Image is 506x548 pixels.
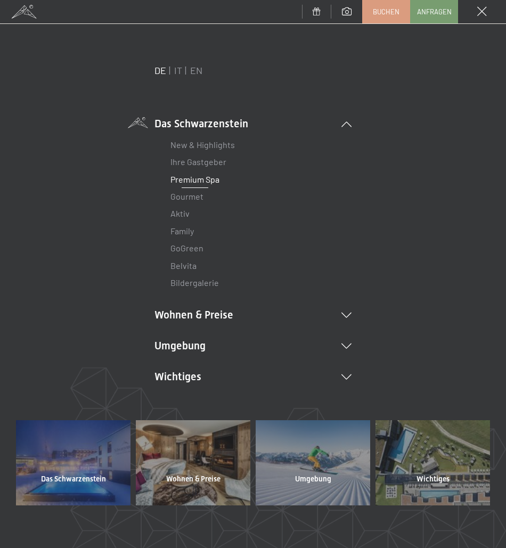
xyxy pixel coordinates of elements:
a: IT [174,64,182,76]
span: Wichtiges [417,474,450,485]
a: New & Highlights [170,140,235,150]
a: Anfragen [411,1,458,23]
a: Wichtiges Wellnesshotel Südtirol SCHWARZENSTEIN - Wellnessurlaub in den Alpen [373,420,493,506]
a: EN [190,64,202,76]
a: Buchen [363,1,410,23]
a: Gourmet [170,191,203,201]
span: Wohnen & Preise [166,474,221,485]
a: Premium Spa [170,174,219,184]
a: Family [170,226,194,236]
span: Das Schwarzenstein [41,474,106,485]
a: Bildergalerie [170,277,219,288]
span: Anfragen [417,7,452,17]
span: Buchen [373,7,399,17]
a: GoGreen [170,243,203,253]
a: Ihre Gastgeber [170,157,226,167]
a: Wohnen & Preise Wellnesshotel Südtirol SCHWARZENSTEIN - Wellnessurlaub in den Alpen [133,420,253,506]
a: Aktiv [170,208,190,218]
a: DE [154,64,166,76]
span: Umgebung [295,474,331,485]
a: Umgebung Wellnesshotel Südtirol SCHWARZENSTEIN - Wellnessurlaub in den Alpen [253,420,373,506]
a: Belvita [170,260,197,271]
a: Das Schwarzenstein Wellnesshotel Südtirol SCHWARZENSTEIN - Wellnessurlaub in den Alpen [13,420,133,506]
